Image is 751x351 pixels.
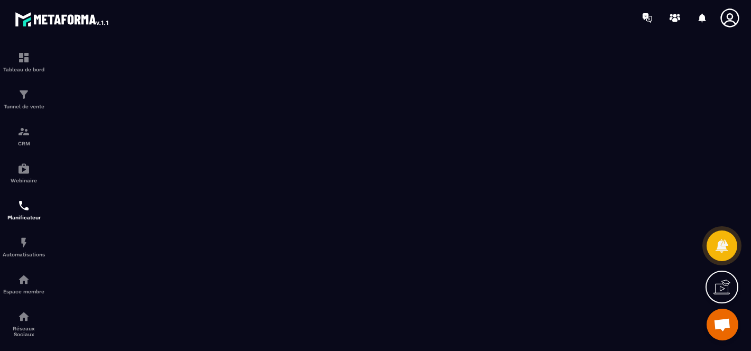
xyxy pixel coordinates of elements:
[3,178,45,183] p: Webinaire
[3,265,45,302] a: automationsautomationsEspace membre
[17,199,30,212] img: scheduler
[3,191,45,228] a: schedulerschedulerPlanificateur
[707,309,738,340] a: Ouvrir le chat
[17,125,30,138] img: formation
[17,88,30,101] img: formation
[3,43,45,80] a: formationformationTableau de bord
[3,326,45,337] p: Réseaux Sociaux
[17,273,30,286] img: automations
[3,67,45,72] p: Tableau de bord
[3,117,45,154] a: formationformationCRM
[17,310,30,323] img: social-network
[3,302,45,345] a: social-networksocial-networkRéseaux Sociaux
[17,51,30,64] img: formation
[17,162,30,175] img: automations
[3,252,45,257] p: Automatisations
[17,236,30,249] img: automations
[3,215,45,220] p: Planificateur
[3,228,45,265] a: automationsautomationsAutomatisations
[3,141,45,146] p: CRM
[3,104,45,109] p: Tunnel de vente
[3,154,45,191] a: automationsautomationsWebinaire
[15,10,110,29] img: logo
[3,289,45,294] p: Espace membre
[3,80,45,117] a: formationformationTunnel de vente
